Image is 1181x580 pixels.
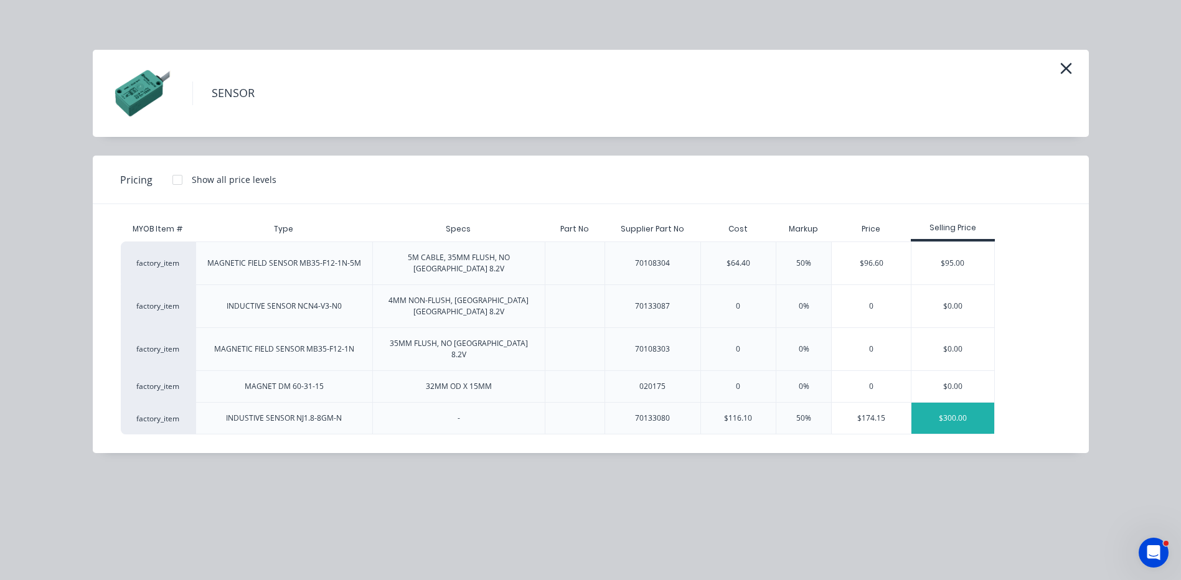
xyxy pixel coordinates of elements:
div: Specs [436,213,481,245]
div: MYOB Item # [121,217,195,241]
img: SENSOR [111,62,174,124]
div: $95.00 [911,242,994,284]
div: factory_item [121,402,195,434]
div: 0 [736,344,740,355]
div: Selling Price [911,222,995,233]
div: Supplier Part No [611,213,694,245]
div: Price [831,217,911,241]
div: MAGNET DM 60-31-15 [245,381,324,392]
iframe: Intercom live chat [1139,538,1169,568]
div: $300.00 [911,403,994,434]
div: $64.40 [727,258,750,269]
div: Cost [700,217,776,241]
div: Show all price levels [192,173,276,186]
div: 50% [796,258,811,269]
div: 0% [799,301,809,312]
div: 0 [832,285,911,327]
div: 0% [799,344,809,355]
div: 0 [736,381,740,392]
div: 70133080 [635,413,670,424]
div: 020175 [639,381,666,392]
div: 5M CABLE, 35MM FLUSH, NO [GEOGRAPHIC_DATA] 8.2V [383,252,535,274]
div: INDUSTIVE SENSOR NJ1.8-8GM-N [226,413,342,424]
div: factory_item [121,370,195,402]
div: 0 [832,328,911,370]
div: 0 [832,371,911,402]
div: factory_item [121,284,195,327]
div: 32MM OD X 15MM [426,381,492,392]
div: $0.00 [911,328,994,370]
div: $116.10 [724,413,752,424]
div: Type [264,213,303,245]
div: - [458,413,460,424]
div: 70108303 [635,344,670,355]
div: factory_item [121,241,195,284]
div: 50% [796,413,811,424]
div: MAGNETIC FIELD SENSOR MB35-F12-1N [214,344,354,355]
div: 0 [736,301,740,312]
div: INDUCTIVE SENSOR NCN4-V3-N0 [227,301,342,312]
div: $96.60 [832,242,911,284]
div: Part No [550,213,599,245]
div: 70133087 [635,301,670,312]
div: 35MM FLUSH, NO [GEOGRAPHIC_DATA] 8.2V [383,338,535,360]
div: $0.00 [911,371,994,402]
div: 70108304 [635,258,670,269]
span: Pricing [120,172,153,187]
div: factory_item [121,327,195,370]
div: MAGNETIC FIELD SENSOR MB35-F12-1N-5M [207,258,361,269]
div: 4MM NON-FLUSH, [GEOGRAPHIC_DATA] [GEOGRAPHIC_DATA] 8.2V [383,295,535,317]
h4: SENSOR [192,82,273,105]
div: Markup [776,217,831,241]
div: $174.15 [832,403,911,434]
div: 0% [799,381,809,392]
div: $0.00 [911,285,994,327]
